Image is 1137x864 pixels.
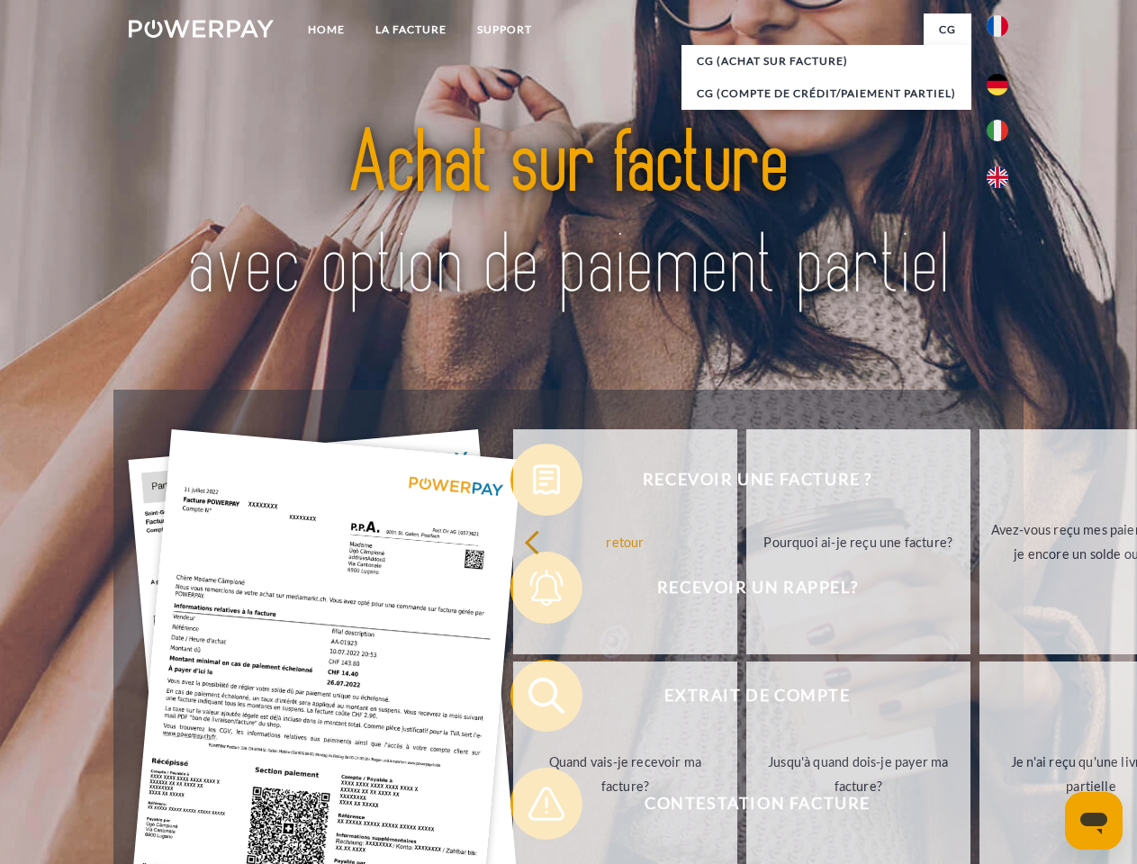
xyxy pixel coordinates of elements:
img: it [987,120,1008,141]
a: CG [924,13,971,46]
div: Quand vais-je recevoir ma facture? [524,750,726,798]
iframe: Bouton de lancement de la fenêtre de messagerie [1065,792,1123,850]
img: de [987,74,1008,95]
img: en [987,166,1008,188]
img: fr [987,15,1008,37]
img: title-powerpay_fr.svg [172,86,965,345]
img: logo-powerpay-white.svg [129,20,274,38]
div: Pourquoi ai-je reçu une facture? [757,529,960,553]
a: Home [293,13,360,46]
div: retour [524,529,726,553]
div: Jusqu'à quand dois-je payer ma facture? [757,750,960,798]
a: CG (achat sur facture) [681,45,971,77]
a: LA FACTURE [360,13,462,46]
a: CG (Compte de crédit/paiement partiel) [681,77,971,110]
a: Support [462,13,547,46]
